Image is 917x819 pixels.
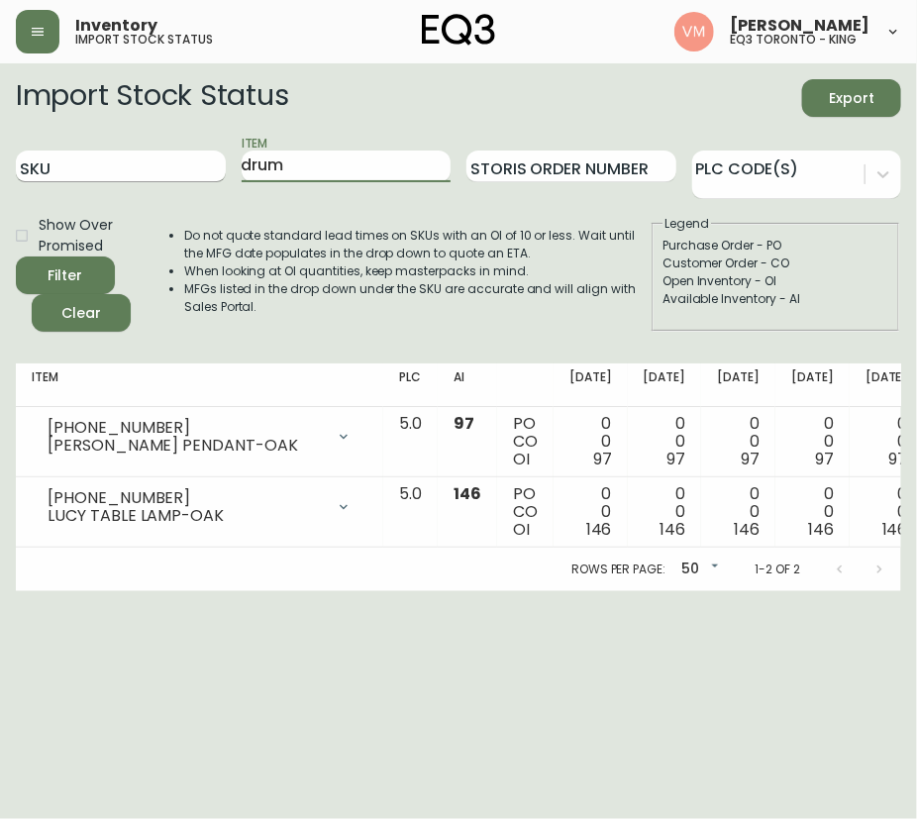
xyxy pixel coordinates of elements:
[730,18,869,34] span: [PERSON_NAME]
[39,215,129,256] span: Show Over Promised
[32,485,367,529] div: [PHONE_NUMBER]LUCY TABLE LAMP-OAK
[662,272,888,290] div: Open Inventory - OI
[791,415,834,468] div: 0 0
[48,507,324,525] div: LUCY TABLE LAMP-OAK
[454,412,474,435] span: 97
[808,518,834,541] span: 146
[48,301,115,326] span: Clear
[383,407,438,477] td: 5.0
[802,79,901,117] button: Export
[674,12,714,51] img: 0f63483a436850f3a2e29d5ab35f16df
[662,237,888,255] div: Purchase Order - PO
[48,419,324,437] div: [PHONE_NUMBER]
[730,34,857,46] h5: eq3 toronto - king
[383,363,438,407] th: PLC
[815,448,834,470] span: 97
[818,86,885,111] span: Export
[438,363,497,407] th: AI
[16,79,288,117] h2: Import Stock Status
[734,518,760,541] span: 146
[48,489,324,507] div: [PHONE_NUMBER]
[661,518,686,541] span: 146
[513,448,530,470] span: OI
[889,448,908,470] span: 97
[791,485,834,539] div: 0 0
[16,256,115,294] button: Filter
[75,18,157,34] span: Inventory
[569,415,612,468] div: 0 0
[673,554,723,586] div: 50
[644,415,686,468] div: 0 0
[184,262,650,280] li: When looking at OI quantities, keep masterpacks in mind.
[866,415,908,468] div: 0 0
[75,34,213,46] h5: import stock status
[593,448,612,470] span: 97
[554,363,628,407] th: [DATE]
[662,255,888,272] div: Customer Order - CO
[755,561,800,578] p: 1-2 of 2
[454,482,481,505] span: 146
[586,518,612,541] span: 146
[383,477,438,548] td: 5.0
[16,363,383,407] th: Item
[741,448,760,470] span: 97
[701,363,775,407] th: [DATE]
[662,290,888,308] div: Available Inventory - AI
[513,485,538,539] div: PO CO
[882,518,908,541] span: 146
[32,415,367,459] div: [PHONE_NUMBER][PERSON_NAME] PENDANT-OAK
[513,415,538,468] div: PO CO
[32,294,131,332] button: Clear
[667,448,686,470] span: 97
[422,14,495,46] img: logo
[571,561,665,578] p: Rows per page:
[569,485,612,539] div: 0 0
[717,415,760,468] div: 0 0
[48,437,324,455] div: [PERSON_NAME] PENDANT-OAK
[184,227,650,262] li: Do not quote standard lead times on SKUs with an OI of 10 or less. Wait until the MFG date popula...
[662,215,711,233] legend: Legend
[775,363,850,407] th: [DATE]
[866,485,908,539] div: 0 0
[513,518,530,541] span: OI
[644,485,686,539] div: 0 0
[184,280,650,316] li: MFGs listed in the drop down under the SKU are accurate and will align with Sales Portal.
[628,363,702,407] th: [DATE]
[717,485,760,539] div: 0 0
